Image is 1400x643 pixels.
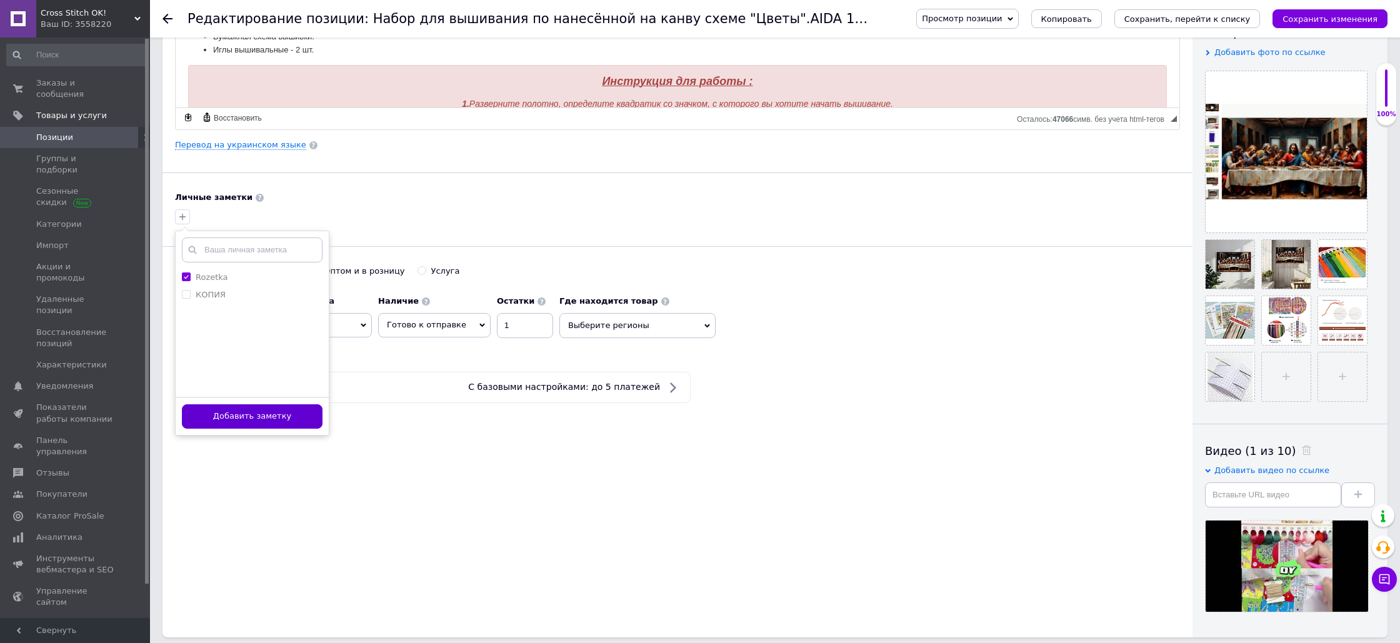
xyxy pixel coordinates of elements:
span: Аналитика [36,532,82,543]
span: Управление сайтом [36,586,116,608]
h1: Редактирование позиции: Набор для вышивания по нанесённой на канву схеме "Цветы".AIDA 14CT printe... [187,11,1005,26]
span: Панель управления [36,435,116,457]
div: Вернуться назад [162,14,172,24]
span: Просмотр позиции [922,14,1002,23]
div: Подсчет символов [1017,112,1171,124]
div: Ваш ID: 3558220 [41,19,150,30]
button: Сохранить, перейти к списку [1114,9,1261,28]
button: Добавить заметку [182,404,322,429]
input: Ваша личная заметка [182,237,322,262]
span: Заказы и сообщения [36,77,116,100]
span: Товары и услуги [36,110,107,121]
span: Добавить видео по ссылке [1214,466,1329,475]
span: Удаленные позиции [36,294,116,316]
span: Инструкция для работы : [426,124,577,136]
span: Показатели работы компании [36,402,116,424]
span: 47066 [1052,115,1073,124]
div: 100% [1376,110,1396,119]
span: Позиции [36,132,73,143]
label: Rozetka [196,272,228,282]
button: Чат с покупателем [1372,567,1397,592]
body: Визуальный текстовый редактор, EA902DF3-6BF8-4533-9824-D3F475E9E6F9 [12,12,991,584]
li: [PERSON_NAME] с нанесённым рисунком, цветная печать ( по окончании работы краска смывается водой). [37,54,966,67]
b: Остатки [497,296,535,306]
span: Категории [36,219,82,230]
li: Набор хлопковых нитей мулине с запасом ( на 30% больше, чем необходимо). [37,67,966,80]
span: Импорт [36,240,69,251]
li: Бумажная схема вышивки. [37,79,966,92]
div: Услуга [431,266,460,277]
span: Готово к отправке [387,320,466,329]
b: 1. [286,147,294,157]
b: Где находится товар [559,296,658,306]
span: Сезонные скидки [36,186,116,208]
b: Комплектация : [471,24,533,33]
em: Разверните полотно, определите квадратик со значком, с которого вы хотите начать вышивание. [286,147,717,157]
input: - [497,313,553,338]
label: КОПИЯ [196,290,226,299]
div: 100% Качество заполнения [1376,62,1397,126]
span: Копировать [1041,14,1092,24]
span: Уведомления [36,381,93,392]
div: Оптом и в розницу [324,266,404,277]
span: Покупатели [36,489,87,500]
a: Перевод на украинском языке [175,140,306,150]
span: Каталог ProSale [36,511,104,522]
span: Отзывы [36,467,69,479]
span: Характеристики [36,359,107,371]
span: Cross Stitch OK! [41,7,134,19]
input: Вставьте URL видео [1205,482,1341,507]
span: Восстановление позиций [36,327,116,349]
button: Сохранить изменения [1272,9,1387,28]
span: Восстановить [212,113,262,124]
b: Личные заметки [175,192,252,202]
i: Сохранить, перейти к списку [1124,14,1251,24]
i: Сохранить изменения [1282,14,1377,24]
button: Копировать [1031,9,1102,28]
span: Группы и подборки [36,153,116,176]
span: Видео (1 из 10) [1205,444,1296,457]
span: Акции и промокоды [36,261,116,284]
span: Инструменты вебмастера и SEO [36,553,116,576]
b: Наличие [378,296,419,306]
a: Восстановить [200,111,264,124]
span: Добавить фото по ссылке [1214,47,1326,57]
span: Выберите регионы [559,313,716,338]
span: Перетащите для изменения размера [1171,116,1177,122]
span: С базовыми настройками: до 5 платежей [468,382,660,392]
li: Иглы вышивальные - 2 шт. [37,92,966,106]
a: Сделать резервную копию сейчас [181,111,195,124]
span: шт. [294,313,372,337]
input: Поиск [6,44,147,66]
